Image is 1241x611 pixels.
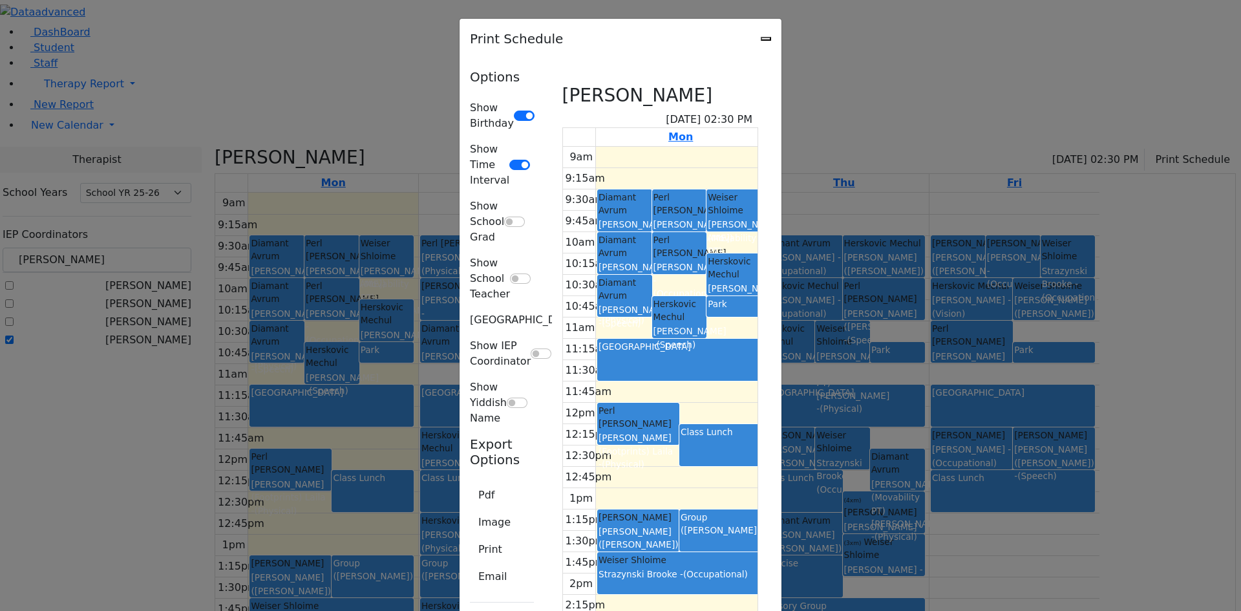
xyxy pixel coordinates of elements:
[470,537,511,562] button: Print
[563,320,598,336] div: 11am
[599,218,651,257] div: [PERSON_NAME] -
[653,325,706,351] div: [PERSON_NAME] -
[470,312,578,328] label: [GEOGRAPHIC_DATA]
[599,568,760,581] div: Strazynski Brooke -
[599,511,678,524] div: [PERSON_NAME]
[599,553,760,566] div: Weiser Shloime
[563,512,608,528] div: 1:15pm
[563,469,615,485] div: 12:45pm
[653,218,706,257] div: [PERSON_NAME] ([PERSON_NAME]) -
[599,404,678,431] div: Perl [PERSON_NAME]
[599,261,651,327] div: [PERSON_NAME] (Movability PT) [PERSON_NAME] -
[470,142,509,188] label: Show Time Interval
[708,255,760,281] div: Herskovic Mechul
[599,431,678,471] div: [PERSON_NAME] (Footprints) Laila -
[683,569,748,579] span: (Occupational)
[563,213,608,229] div: 9:45am
[470,29,563,48] h5: Print Schedule
[653,288,718,299] span: (Occupational)
[599,191,651,217] div: Diamant Avrum
[761,37,771,41] button: Close
[567,491,595,506] div: 1pm
[563,299,615,314] div: 10:45am
[599,303,651,330] div: [PERSON_NAME] -
[563,363,615,378] div: 11:30am
[563,171,608,186] div: 9:15am
[563,277,615,293] div: 10:30am
[470,436,534,467] h5: Export Options
[563,448,615,464] div: 12:30pm
[599,340,760,353] div: [GEOGRAPHIC_DATA]
[563,235,598,250] div: 10am
[470,255,510,302] label: Show School Teacher
[681,425,760,438] div: Class Lunch
[666,112,752,127] span: [DATE] 02:30 PM
[653,191,706,217] div: Perl [PERSON_NAME]
[708,191,760,217] div: Weiser Shloime
[470,483,503,508] button: Pdf
[653,261,706,300] div: [PERSON_NAME] -
[563,533,608,549] div: 1:30pm
[708,218,760,284] div: [PERSON_NAME] (Movability PT) [PERSON_NAME] -
[599,525,678,564] div: [PERSON_NAME] ([PERSON_NAME]) -
[657,339,696,350] span: (Speech)
[470,380,507,426] label: Show Yiddish Name
[708,282,760,308] div: [PERSON_NAME] -
[470,510,519,535] button: Image
[563,256,615,272] div: 10:15am
[563,192,608,208] div: 9:30am
[708,297,760,310] div: Park
[602,459,644,469] span: (Physical)
[599,276,651,303] div: Diamant Avrum
[563,384,615,400] div: 11:45am
[567,149,595,165] div: 9am
[563,405,598,421] div: 12pm
[666,128,695,146] a: September 15, 2025
[653,233,706,260] div: Perl [PERSON_NAME]
[681,511,760,524] div: Group
[470,69,534,85] h5: Options
[470,564,515,589] button: Email
[599,233,651,260] div: Diamant Avrum
[470,338,531,369] label: Show IEP Coordinator
[563,341,615,357] div: 11:15am
[563,427,615,442] div: 12:15pm
[470,198,504,245] label: Show School Grad
[562,85,713,107] h3: [PERSON_NAME]
[602,318,641,328] span: (Speech)
[653,297,706,324] div: Herskovic Mechul
[563,555,608,570] div: 1:45pm
[470,100,514,131] label: Show Birthday
[681,524,760,537] div: ([PERSON_NAME])
[567,576,595,592] div: 2pm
